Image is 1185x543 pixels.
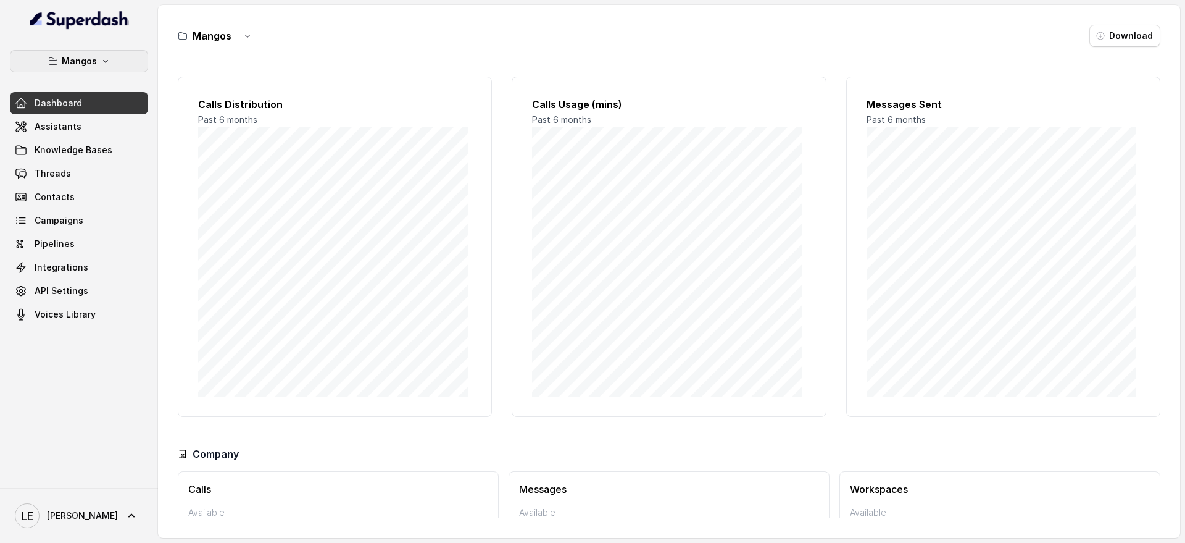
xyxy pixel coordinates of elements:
a: Voices Library [10,303,148,326]
p: Available [519,507,819,519]
a: Knowledge Bases [10,139,148,161]
a: Dashboard [10,92,148,114]
button: Mangos [10,50,148,72]
p: Available [188,507,488,519]
p: Mangos [62,54,97,69]
span: Past 6 months [867,114,926,125]
a: Assistants [10,116,148,138]
a: Pipelines [10,233,148,255]
span: Past 6 months [532,114,591,125]
span: Knowledge Bases [35,144,112,156]
span: Integrations [35,261,88,274]
h3: Mangos [193,28,231,43]
span: Contacts [35,191,75,203]
h3: Company [193,447,239,461]
span: API Settings [35,285,88,297]
img: light.svg [30,10,129,30]
span: Assistants [35,120,81,133]
h2: Calls Usage (mins) [532,97,805,112]
a: Campaigns [10,209,148,232]
h2: Messages Sent [867,97,1140,112]
h2: Calls Distribution [198,97,472,112]
h3: Messages [519,482,819,497]
text: LE [22,510,33,523]
a: Threads [10,162,148,185]
span: Voices Library [35,308,96,321]
a: [PERSON_NAME] [10,499,148,533]
p: Available [850,507,1150,519]
h3: Calls [188,482,488,497]
a: API Settings [10,280,148,302]
span: Pipelines [35,238,75,250]
button: Download [1089,25,1160,47]
span: Campaigns [35,214,83,227]
h3: Workspaces [850,482,1150,497]
span: Dashboard [35,97,82,109]
a: Integrations [10,256,148,279]
a: Contacts [10,186,148,208]
span: Past 6 months [198,114,257,125]
span: Threads [35,167,71,180]
span: [PERSON_NAME] [47,510,118,522]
